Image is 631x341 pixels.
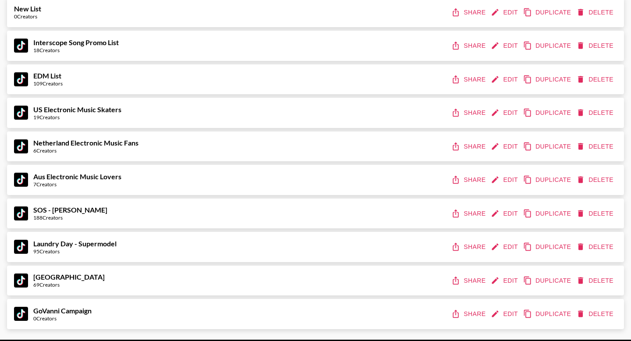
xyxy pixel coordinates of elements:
button: share [450,172,489,188]
button: share [450,206,489,222]
button: duplicate [521,172,574,188]
button: delete [574,206,617,222]
button: delete [574,105,617,121]
div: 7 Creators [33,181,121,188]
button: delete [574,71,617,88]
img: TikTok [14,274,28,288]
div: 69 Creators [33,281,105,288]
button: duplicate [521,206,574,222]
img: TikTok [14,72,28,86]
img: TikTok [14,139,28,153]
button: share [450,38,489,54]
button: delete [574,4,617,21]
button: delete [574,139,617,155]
button: share [450,139,489,155]
button: edit [489,38,521,54]
strong: EDM List [33,71,61,80]
button: edit [489,172,521,188]
button: duplicate [521,38,574,54]
button: share [450,273,489,289]
div: 18 Creators [33,47,119,53]
button: edit [489,206,521,222]
strong: Interscope Song Promo List [33,38,119,46]
strong: SOS - [PERSON_NAME] [33,206,107,214]
button: delete [574,38,617,54]
button: delete [574,172,617,188]
strong: Laundry Day - Supermodel [33,239,117,248]
button: edit [489,4,521,21]
img: TikTok [14,106,28,120]
img: TikTok [14,240,28,254]
img: TikTok [14,173,28,187]
button: share [450,306,489,322]
button: share [450,239,489,255]
button: edit [489,306,521,322]
button: duplicate [521,139,574,155]
button: share [450,71,489,88]
button: share [450,105,489,121]
button: duplicate [521,71,574,88]
div: 6 Creators [33,147,138,154]
button: edit [489,71,521,88]
img: TikTok [14,206,28,220]
div: 0 Creators [14,13,41,20]
button: edit [489,273,521,289]
div: 188 Creators [33,214,107,221]
button: duplicate [521,4,574,21]
strong: Aus Electronic Music Lovers [33,172,121,181]
button: edit [489,105,521,121]
strong: [GEOGRAPHIC_DATA] [33,273,105,281]
div: 95 Creators [33,248,117,255]
button: delete [574,273,617,289]
button: duplicate [521,105,574,121]
strong: Netherland Electronic Music Fans [33,139,138,147]
button: duplicate [521,306,574,322]
button: share [450,4,489,21]
button: edit [489,239,521,255]
img: TikTok [14,307,28,321]
button: delete [574,239,617,255]
strong: New List [14,4,41,13]
div: 0 Creators [33,315,92,322]
strong: GoVanni Campaign [33,306,92,315]
button: duplicate [521,273,574,289]
button: duplicate [521,239,574,255]
div: 19 Creators [33,114,121,121]
button: delete [574,306,617,322]
button: edit [489,139,521,155]
strong: US Electronic Music Skaters [33,105,121,114]
img: TikTok [14,39,28,53]
div: 109 Creators [33,80,63,87]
